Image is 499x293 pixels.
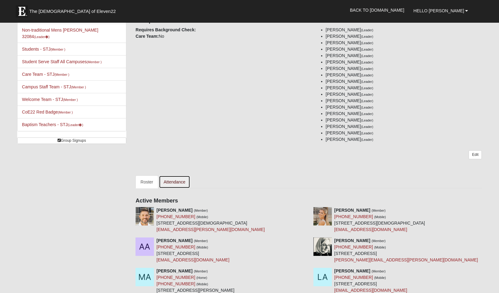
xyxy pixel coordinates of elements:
[334,227,407,232] a: [EMAIL_ADDRESS][DOMAIN_NAME]
[326,52,482,59] li: [PERSON_NAME]
[16,5,28,17] img: Eleven22 logo
[58,110,73,114] small: (Member )
[361,48,373,51] small: (Leader)
[326,91,482,98] li: [PERSON_NAME]
[196,215,208,219] small: (Mobile)
[361,35,373,38] small: (Leader)
[196,245,208,249] small: (Mobile)
[71,85,86,89] small: (Member )
[22,72,69,77] a: Care Team - STJ(Member )
[334,275,373,280] a: [PHONE_NUMBER]
[194,209,208,212] small: (Member)
[194,239,208,243] small: (Member)
[469,150,482,159] a: Edit
[361,131,373,135] small: (Leader)
[136,34,159,39] strong: Care Team:
[361,54,373,58] small: (Leader)
[136,198,482,204] h4: Active Members
[371,209,386,212] small: (Member)
[361,67,373,71] small: (Leader)
[409,3,473,18] a: Hello [PERSON_NAME]
[334,214,373,219] a: [PHONE_NUMBER]
[326,110,482,117] li: [PERSON_NAME]
[374,245,386,249] small: (Mobile)
[326,72,482,78] li: [PERSON_NAME]
[136,175,158,188] a: Roster
[156,238,192,243] strong: [PERSON_NAME]
[131,13,309,40] div: No
[361,112,373,116] small: (Leader)
[68,123,83,127] small: (Leader )
[371,239,386,243] small: (Member)
[22,110,73,114] a: CoE22 Red Badge(Member )
[374,276,386,280] small: (Mobile)
[334,268,370,273] strong: [PERSON_NAME]
[334,245,373,249] a: [PHONE_NUMBER]
[156,227,265,232] a: [EMAIL_ADDRESS][PERSON_NAME][DOMAIN_NAME]
[196,276,207,280] small: (Home)
[156,245,195,249] a: [PHONE_NUMBER]
[156,281,195,286] a: [PHONE_NUMBER]
[326,78,482,85] li: [PERSON_NAME]
[361,86,373,90] small: (Leader)
[63,98,78,102] small: (Member )
[326,85,482,91] li: [PERSON_NAME]
[156,214,195,219] a: [PHONE_NUMBER]
[334,207,425,233] div: [STREET_ADDRESS][DEMOGRAPHIC_DATA]
[326,46,482,52] li: [PERSON_NAME]
[326,123,482,130] li: [PERSON_NAME]
[361,118,373,122] small: (Leader)
[334,237,478,263] div: [STREET_ADDRESS]
[326,98,482,104] li: [PERSON_NAME]
[326,130,482,136] li: [PERSON_NAME]
[22,59,102,64] a: Student Serve Staff All Campuses(Member )
[361,106,373,109] small: (Leader)
[326,117,482,123] li: [PERSON_NAME]
[326,27,482,33] li: [PERSON_NAME]
[29,8,116,14] span: The [DEMOGRAPHIC_DATA] of Eleven22
[361,80,373,83] small: (Leader)
[326,136,482,143] li: [PERSON_NAME]
[194,269,208,273] small: (Member)
[361,60,373,64] small: (Leader)
[156,275,195,280] a: [PHONE_NUMBER]
[334,208,370,213] strong: [PERSON_NAME]
[414,8,464,13] span: Hello [PERSON_NAME]
[136,27,196,32] strong: Requires Background Check:
[345,2,409,18] a: Back to [DOMAIN_NAME]
[361,125,373,129] small: (Leader)
[156,207,265,233] div: [STREET_ADDRESS][DEMOGRAPHIC_DATA]
[361,138,373,141] small: (Leader)
[17,137,127,144] a: Group Signups
[156,237,229,263] div: [STREET_ADDRESS]
[361,99,373,103] small: (Leader)
[13,2,136,17] a: The [DEMOGRAPHIC_DATA] of Eleven22
[326,65,482,72] li: [PERSON_NAME]
[34,35,50,39] small: (Leader )
[326,104,482,110] li: [PERSON_NAME]
[371,269,386,273] small: (Member)
[22,122,83,127] a: Baptism Teachers - STJ(Leader)
[361,41,373,45] small: (Leader)
[326,40,482,46] li: [PERSON_NAME]
[87,60,101,64] small: (Member )
[22,84,86,89] a: Campus Staff Team - STJ(Member )
[374,215,386,219] small: (Mobile)
[159,175,191,188] a: Attendance
[22,47,65,52] a: Students - STJ(Member )
[22,97,78,102] a: Welcome Team - STJ(Member )
[326,33,482,40] li: [PERSON_NAME]
[22,28,98,39] a: Non-traditional Mens [PERSON_NAME] 32084(Leader)
[361,73,373,77] small: (Leader)
[156,208,192,213] strong: [PERSON_NAME]
[326,59,482,65] li: [PERSON_NAME]
[50,48,65,51] small: (Member )
[361,28,373,32] small: (Leader)
[361,93,373,96] small: (Leader)
[156,268,192,273] strong: [PERSON_NAME]
[334,257,478,262] a: [PERSON_NAME][EMAIL_ADDRESS][PERSON_NAME][DOMAIN_NAME]
[54,73,69,76] small: (Member )
[156,257,229,262] a: [EMAIL_ADDRESS][DOMAIN_NAME]
[334,238,370,243] strong: [PERSON_NAME]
